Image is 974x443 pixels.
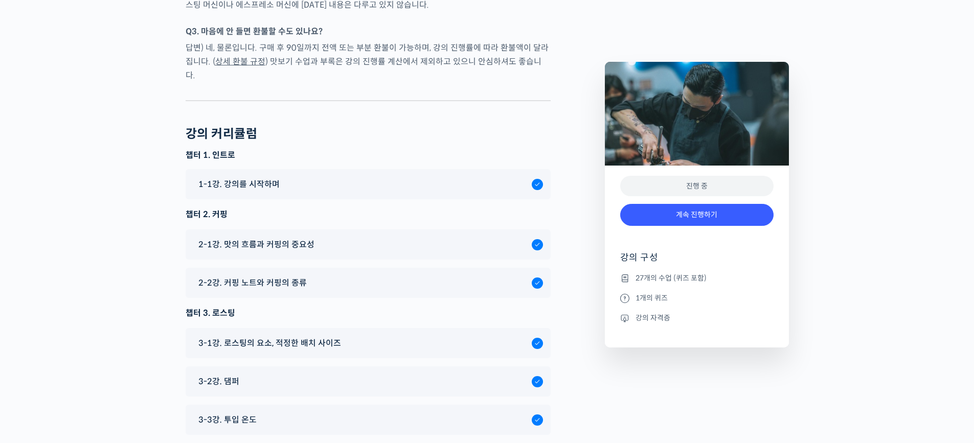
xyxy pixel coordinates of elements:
[193,413,543,427] a: 3-3강. 투입 온도
[198,238,314,251] span: 2-1강. 맛의 흐름과 커핑의 중요성
[186,127,258,142] h2: 강의 커리큘럼
[186,26,323,37] strong: Q3. 마음에 안 들면 환불할 수도 있나요?
[193,375,543,388] a: 3-2강. 댐퍼
[193,238,543,251] a: 2-1강. 맛의 흐름과 커핑의 중요성
[32,339,38,347] span: 홈
[193,336,543,350] a: 3-1강. 로스팅의 요소, 적정한 배치 사이즈
[620,292,774,304] li: 1개의 퀴즈
[620,251,774,272] h4: 강의 구성
[198,375,239,388] span: 3-2강. 댐퍼
[198,276,307,290] span: 2-2강. 커핑 노트와 커핑의 종류
[94,340,106,348] span: 대화
[193,177,543,191] a: 1-1강. 강의를 시작하며
[158,339,170,347] span: 설정
[215,56,265,67] a: 상세 환불 규정
[186,41,551,82] p: 답변) 네, 물론입니다. 구매 후 90일까지 전액 또는 부분 환불이 가능하며, 강의 진행률에 따라 환불액이 달라집니다. ( ) 맛보기 수업과 부록은 강의 진행률 계산에서 제외...
[186,306,551,320] div: 챕터 3. 로스팅
[186,150,551,161] h3: 챕터 1. 인트로
[198,336,341,350] span: 3-1강. 로스팅의 요소, 적정한 배치 사이즈
[620,312,774,324] li: 강의 자격증
[198,413,257,427] span: 3-3강. 투입 온도
[67,324,132,349] a: 대화
[620,272,774,284] li: 27개의 수업 (퀴즈 포함)
[198,177,280,191] span: 1-1강. 강의를 시작하며
[193,276,543,290] a: 2-2강. 커핑 노트와 커핑의 종류
[3,324,67,349] a: 홈
[620,204,774,226] a: 계속 진행하기
[186,207,551,221] div: 챕터 2. 커핑
[620,176,774,197] div: 진행 중
[132,324,196,349] a: 설정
